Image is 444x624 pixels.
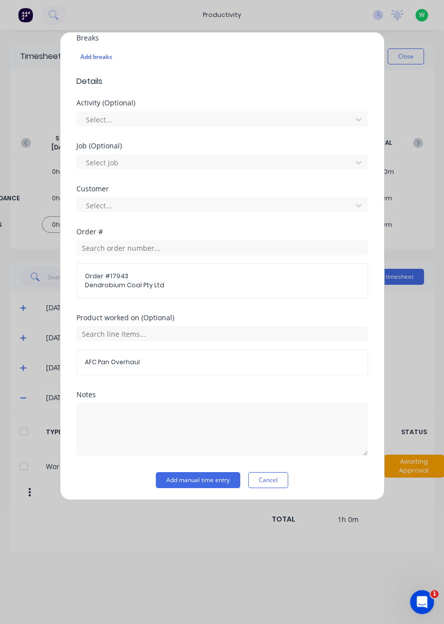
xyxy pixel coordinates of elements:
[85,281,360,290] span: Dendrobium Coal Pty Ltd
[410,590,434,614] iframe: Intercom live chat
[156,472,240,488] button: Add manual time entry
[80,50,364,63] div: Add breaks
[85,358,360,367] span: AFC Pan Overhaul
[76,185,368,192] div: Customer
[76,326,368,341] input: Search line items...
[76,142,368,149] div: Job (Optional)
[76,391,368,398] div: Notes
[76,228,368,235] div: Order #
[85,272,360,281] span: Order # 17943
[76,75,368,87] span: Details
[76,240,368,255] input: Search order number...
[431,590,439,598] span: 1
[76,314,368,321] div: Product worked on (Optional)
[76,34,368,41] div: Breaks
[248,472,288,488] button: Cancel
[76,99,368,106] div: Activity (Optional)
